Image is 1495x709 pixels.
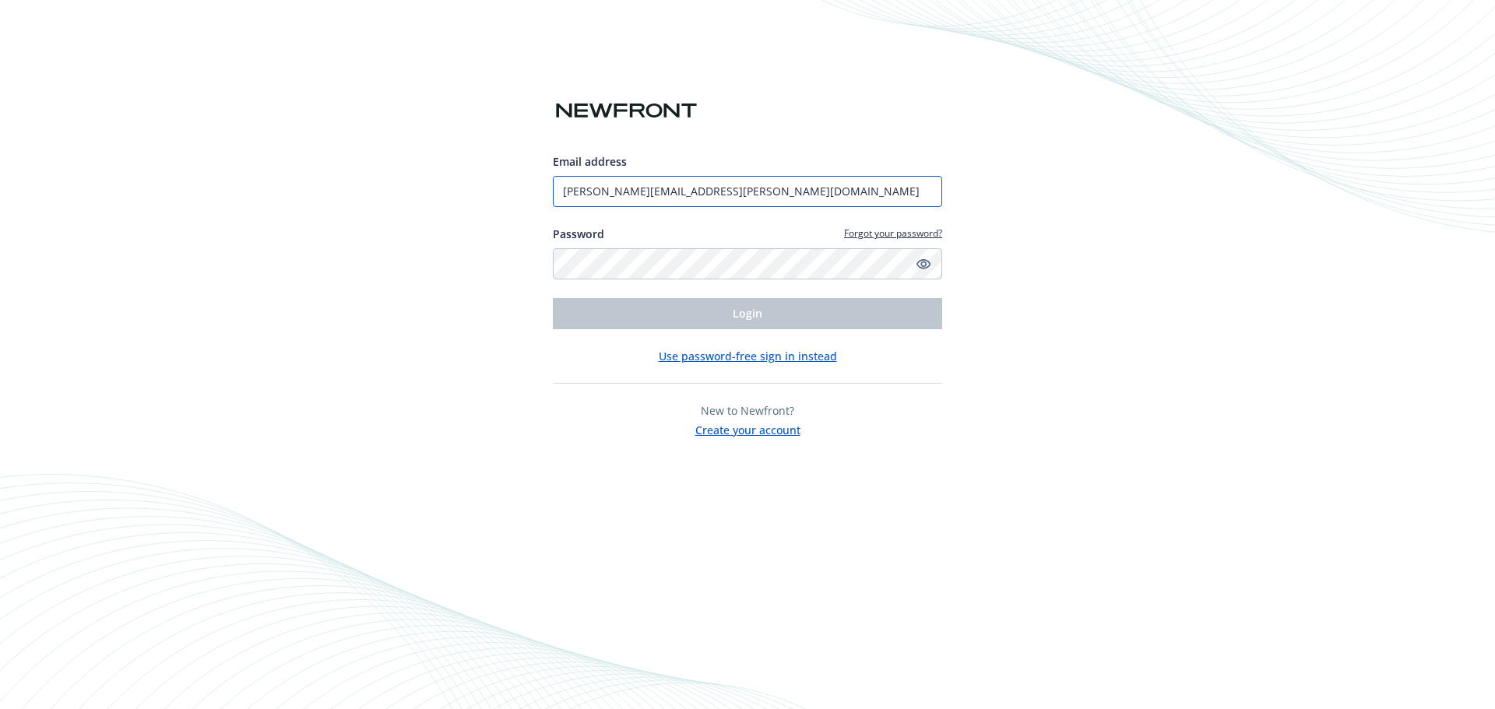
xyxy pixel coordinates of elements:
[695,419,800,438] button: Create your account
[659,348,837,364] button: Use password-free sign in instead
[553,176,942,207] input: Enter your email
[553,248,942,279] input: Enter your password
[553,97,700,125] img: Newfront logo
[553,226,604,242] label: Password
[844,226,942,240] a: Forgot your password?
[553,154,627,169] span: Email address
[733,306,762,321] span: Login
[553,298,942,329] button: Login
[701,403,794,418] span: New to Newfront?
[914,254,933,273] a: Show password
